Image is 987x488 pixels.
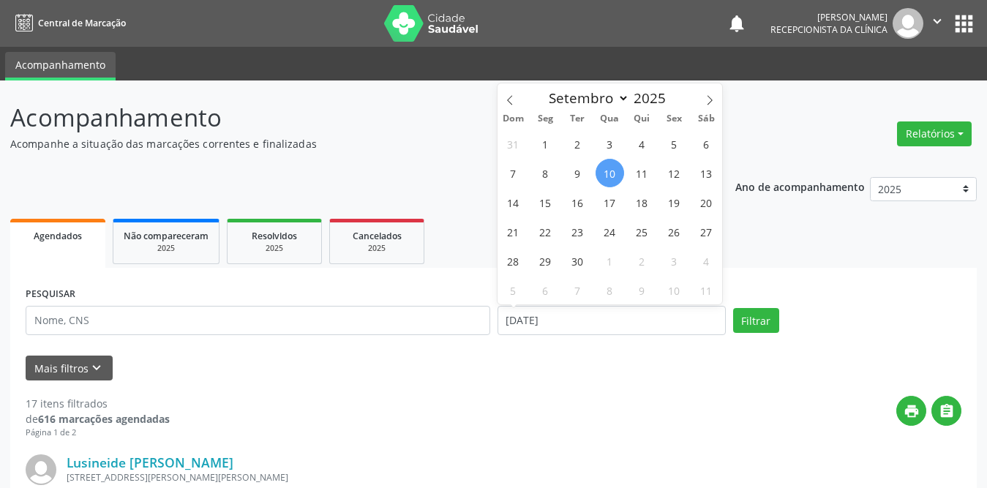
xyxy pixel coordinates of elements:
[89,360,105,376] i: keyboard_arrow_down
[727,13,747,34] button: notifications
[929,13,945,29] i: 
[692,247,721,275] span: Outubro 4, 2025
[593,114,626,124] span: Qua
[5,52,116,80] a: Acompanhamento
[658,114,690,124] span: Sex
[38,412,170,426] strong: 616 marcações agendadas
[628,247,656,275] span: Outubro 2, 2025
[770,23,887,36] span: Recepcionista da clínica
[10,136,687,151] p: Acompanhe a situação das marcações correntes e finalizadas
[499,129,528,158] span: Agosto 31, 2025
[38,17,126,29] span: Central de Marcação
[660,276,688,304] span: Outubro 10, 2025
[499,188,528,217] span: Setembro 14, 2025
[499,159,528,187] span: Setembro 7, 2025
[26,283,75,306] label: PESQUISAR
[628,276,656,304] span: Outubro 9, 2025
[596,217,624,246] span: Setembro 24, 2025
[499,217,528,246] span: Setembro 21, 2025
[931,396,961,426] button: 
[67,471,742,484] div: [STREET_ADDRESS][PERSON_NAME][PERSON_NAME]
[692,276,721,304] span: Outubro 11, 2025
[629,89,678,108] input: Year
[596,129,624,158] span: Setembro 3, 2025
[692,159,721,187] span: Setembro 13, 2025
[923,8,951,39] button: 
[563,159,592,187] span: Setembro 9, 2025
[563,129,592,158] span: Setembro 2, 2025
[896,396,926,426] button: print
[692,188,721,217] span: Setembro 20, 2025
[26,306,490,335] input: Nome, CNS
[735,177,865,195] p: Ano de acompanhamento
[531,129,560,158] span: Setembro 1, 2025
[628,217,656,246] span: Setembro 25, 2025
[733,308,779,333] button: Filtrar
[10,100,687,136] p: Acompanhamento
[34,230,82,242] span: Agendados
[252,230,297,242] span: Resolvidos
[596,247,624,275] span: Outubro 1, 2025
[26,411,170,427] div: de
[498,306,726,335] input: Selecione um intervalo
[596,276,624,304] span: Outubro 8, 2025
[660,247,688,275] span: Outubro 3, 2025
[498,114,530,124] span: Dom
[26,396,170,411] div: 17 itens filtrados
[770,11,887,23] div: [PERSON_NAME]
[897,121,972,146] button: Relatórios
[561,114,593,124] span: Ter
[660,217,688,246] span: Setembro 26, 2025
[628,188,656,217] span: Setembro 18, 2025
[904,403,920,419] i: print
[563,217,592,246] span: Setembro 23, 2025
[951,11,977,37] button: apps
[563,247,592,275] span: Setembro 30, 2025
[499,247,528,275] span: Setembro 28, 2025
[531,217,560,246] span: Setembro 22, 2025
[124,243,209,254] div: 2025
[531,188,560,217] span: Setembro 15, 2025
[353,230,402,242] span: Cancelados
[626,114,658,124] span: Qui
[67,454,233,470] a: Lusineide [PERSON_NAME]
[529,114,561,124] span: Seg
[531,159,560,187] span: Setembro 8, 2025
[340,243,413,254] div: 2025
[893,8,923,39] img: img
[531,276,560,304] span: Outubro 6, 2025
[238,243,311,254] div: 2025
[660,159,688,187] span: Setembro 12, 2025
[124,230,209,242] span: Não compareceram
[690,114,722,124] span: Sáb
[542,88,630,108] select: Month
[692,217,721,246] span: Setembro 27, 2025
[499,276,528,304] span: Outubro 5, 2025
[563,276,592,304] span: Outubro 7, 2025
[26,356,113,381] button: Mais filtroskeyboard_arrow_down
[596,188,624,217] span: Setembro 17, 2025
[531,247,560,275] span: Setembro 29, 2025
[939,403,955,419] i: 
[596,159,624,187] span: Setembro 10, 2025
[660,129,688,158] span: Setembro 5, 2025
[10,11,126,35] a: Central de Marcação
[660,188,688,217] span: Setembro 19, 2025
[26,427,170,439] div: Página 1 de 2
[692,129,721,158] span: Setembro 6, 2025
[563,188,592,217] span: Setembro 16, 2025
[628,159,656,187] span: Setembro 11, 2025
[628,129,656,158] span: Setembro 4, 2025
